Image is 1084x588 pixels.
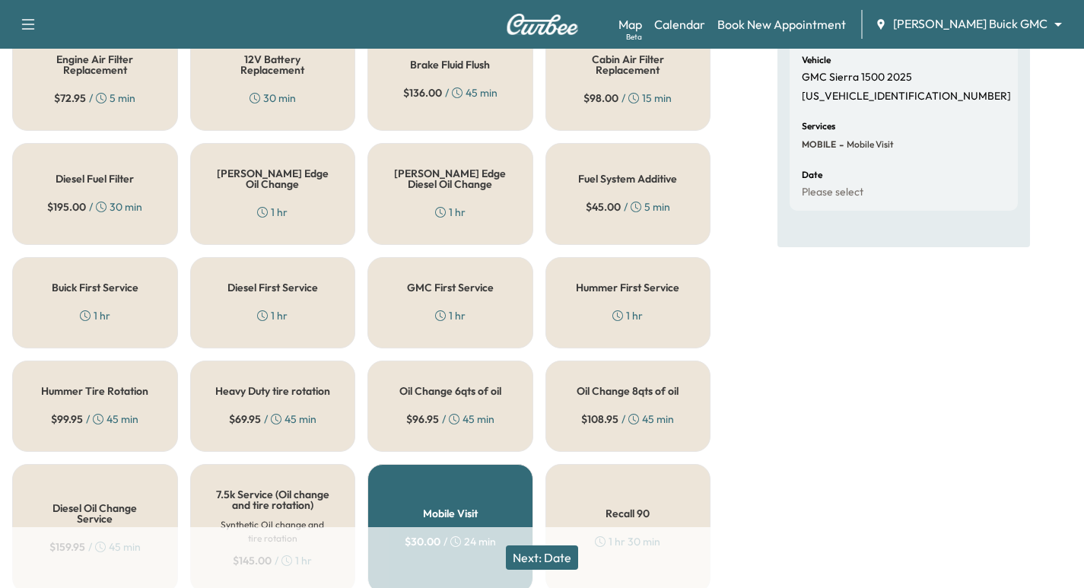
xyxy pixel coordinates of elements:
[506,545,578,570] button: Next: Date
[802,186,863,199] p: Please select
[54,91,135,106] div: / 5 min
[56,173,134,184] h5: Diesel Fuel Filter
[586,199,621,215] span: $ 45.00
[51,412,83,427] span: $ 99.95
[435,205,466,220] div: 1 hr
[399,386,501,396] h5: Oil Change 6qts of oil
[571,54,686,75] h5: Cabin Air Filter Replacement
[802,170,822,180] h6: Date
[606,508,650,519] h5: Recall 90
[802,71,912,84] p: GMC Sierra 1500 2025
[802,122,835,131] h6: Services
[581,412,618,427] span: $ 108.95
[893,15,1047,33] span: [PERSON_NAME] Buick GMC
[406,412,439,427] span: $ 96.95
[54,91,86,106] span: $ 72.95
[51,412,138,427] div: / 45 min
[47,199,86,215] span: $ 195.00
[41,386,148,396] h5: Hummer Tire Rotation
[406,412,494,427] div: / 45 min
[802,56,831,65] h6: Vehicle
[802,90,1011,103] p: [US_VEHICLE_IDENTIFICATION_NUMBER]
[423,508,478,519] h5: Mobile Visit
[506,14,579,35] img: Curbee Logo
[37,503,153,524] h5: Diesel Oil Change Service
[229,412,261,427] span: $ 69.95
[52,282,138,293] h5: Buick First Service
[403,85,442,100] span: $ 136.00
[80,308,110,323] div: 1 hr
[215,518,331,545] h6: Synthetic Oil change and tire rotation
[215,54,331,75] h5: 12V Battery Replacement
[844,138,894,151] span: Mobile Visit
[250,91,296,106] div: 30 min
[578,173,677,184] h5: Fuel System Additive
[37,54,153,75] h5: Engine Air Filter Replacement
[577,386,679,396] h5: Oil Change 8qts of oil
[836,137,844,152] span: -
[654,15,705,33] a: Calendar
[583,91,618,106] span: $ 98.00
[717,15,846,33] a: Book New Appointment
[626,31,642,43] div: Beta
[257,205,288,220] div: 1 hr
[47,199,142,215] div: / 30 min
[410,59,490,70] h5: Brake Fluid Flush
[581,412,674,427] div: / 45 min
[229,412,316,427] div: / 45 min
[407,282,494,293] h5: GMC First Service
[393,168,508,189] h5: [PERSON_NAME] Edge Diesel Oil Change
[612,308,643,323] div: 1 hr
[576,282,679,293] h5: Hummer First Service
[257,308,288,323] div: 1 hr
[403,85,497,100] div: / 45 min
[435,308,466,323] div: 1 hr
[802,138,836,151] span: MOBILE
[215,386,330,396] h5: Heavy Duty tire rotation
[215,489,331,510] h5: 7.5k Service (Oil change and tire rotation)
[618,15,642,33] a: MapBeta
[586,199,670,215] div: / 5 min
[227,282,318,293] h5: Diesel First Service
[583,91,672,106] div: / 15 min
[215,168,331,189] h5: [PERSON_NAME] Edge Oil Change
